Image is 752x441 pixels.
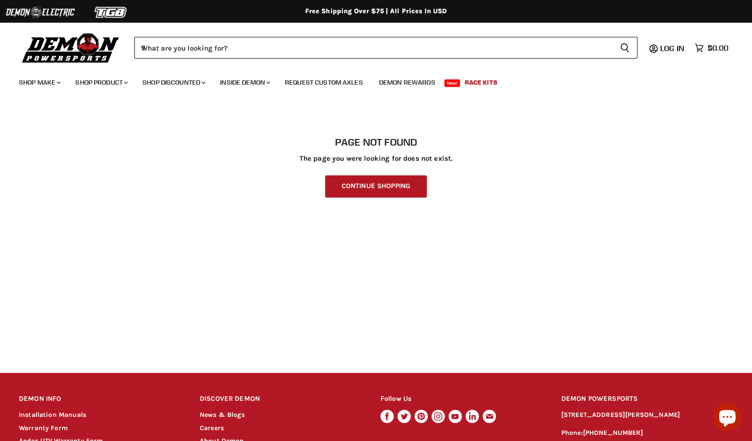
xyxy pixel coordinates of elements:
[19,137,733,148] h1: Page not found
[68,73,133,92] a: Shop Product
[19,424,68,432] a: Warranty Form
[583,429,643,437] a: [PHONE_NUMBER]
[12,69,726,92] ul: Main menu
[200,388,363,410] h2: DISCOVER DEMON
[380,388,543,410] h2: Follow Us
[19,155,733,163] p: The page you were looking for does not exist.
[19,31,123,64] img: Demon Powersports
[444,79,460,87] span: New!
[134,37,637,59] form: Product
[12,73,66,92] a: Shop Make
[561,428,733,439] p: Phone:
[134,37,612,59] input: When autocomplete results are available use up and down arrows to review and enter to select
[200,411,245,419] a: News & Blogs
[213,73,276,92] a: Inside Demon
[561,388,733,410] h2: DEMON POWERSPORTS
[372,73,442,92] a: Demon Rewards
[325,175,427,198] a: Continue Shopping
[660,43,684,53] span: Log in
[612,37,637,59] button: Search
[5,3,76,21] img: Demon Electric Logo 2
[19,388,182,410] h2: DEMON INFO
[135,73,211,92] a: Shop Discounted
[690,41,733,55] a: $0.00
[19,411,86,419] a: Installation Manuals
[708,43,728,52] span: $0.00
[561,410,733,421] p: [STREET_ADDRESS][PERSON_NAME]
[458,73,504,92] a: Race Kits
[200,424,224,432] a: Careers
[76,3,147,21] img: TGB Logo 2
[710,403,744,433] inbox-online-store-chat: Shopify online store chat
[278,73,370,92] a: Request Custom Axles
[656,44,690,52] a: Log in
